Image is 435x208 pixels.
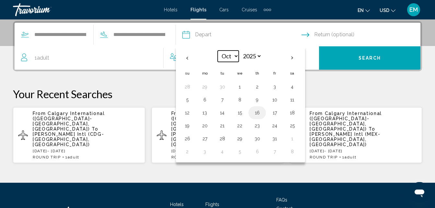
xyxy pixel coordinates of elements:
button: From Calgary International ([GEOGRAPHIC_DATA]-[GEOGRAPHIC_DATA], [GEOGRAPHIC_DATA]) To [PERSON_NA... [13,107,145,163]
button: Day 31 [269,134,280,143]
button: Day 20 [200,121,210,130]
button: Day 28 [217,134,227,143]
button: Day 29 [200,82,210,91]
a: Hotels [164,7,177,12]
button: Day 14 [217,108,227,117]
button: Day 30 [217,82,227,91]
button: Search [319,46,420,70]
iframe: Button to launch messaging window [409,182,430,203]
button: Change currency [380,6,395,15]
button: Day 23 [252,121,262,130]
a: Flights [205,202,219,207]
button: Day 10 [269,95,280,104]
a: Flights [190,7,206,12]
button: Day 28 [182,82,192,91]
button: Day 7 [217,95,227,104]
a: Cars [219,7,229,12]
p: [DATE] - [DATE] [310,149,417,153]
span: 1 [342,155,356,159]
button: Day 12 [182,108,192,117]
span: [PERSON_NAME] Intl (MEX-[GEOGRAPHIC_DATA], [GEOGRAPHIC_DATA]) [171,132,242,147]
button: Day 19 [182,121,192,130]
span: Search [359,56,381,61]
button: Day 11 [287,95,297,104]
button: Day 17 [269,108,280,117]
span: Calgary International ([GEOGRAPHIC_DATA]-[GEOGRAPHIC_DATA], [GEOGRAPHIC_DATA]) [33,111,105,132]
button: Previous month [178,51,196,65]
button: Day 3 [200,147,210,156]
button: Day 29 [235,134,245,143]
span: ROUND TRIP [33,155,61,159]
button: Next month [283,51,301,65]
span: ROUND TRIP [310,155,338,159]
button: Day 7 [269,147,280,156]
button: Day 8 [287,147,297,156]
span: From [310,111,323,116]
span: EM [409,6,418,13]
span: To [92,126,98,132]
button: Day 1 [235,82,245,91]
button: Day 3 [269,82,280,91]
button: Day 6 [252,147,262,156]
button: Depart date [182,23,302,46]
button: Day 15 [235,108,245,117]
button: Day 9 [252,95,262,104]
button: From Calgary International ([GEOGRAPHIC_DATA]-[GEOGRAPHIC_DATA], [GEOGRAPHIC_DATA]) To [PERSON_NA... [290,107,422,163]
span: To [369,126,375,132]
button: Day 30 [252,134,262,143]
button: Change language [358,6,370,15]
button: User Menu [405,3,422,17]
select: Select year [241,51,262,62]
button: Day 1 [287,134,297,143]
button: Day 6 [200,95,210,104]
button: Day 27 [200,134,210,143]
span: Return (optional) [314,30,354,39]
a: Cruises [242,7,257,12]
div: Search widget [15,23,420,70]
button: Day 13 [200,108,210,117]
span: Calgary International ([GEOGRAPHIC_DATA]-[GEOGRAPHIC_DATA], [GEOGRAPHIC_DATA]) [310,111,382,132]
button: Day 5 [182,95,192,104]
button: Day 21 [217,121,227,130]
a: FAQs [276,197,287,202]
span: Calgary International ([GEOGRAPHIC_DATA]-[GEOGRAPHIC_DATA], [GEOGRAPHIC_DATA]) [171,111,244,132]
span: Adult [37,55,49,61]
p: Your Recent Searches [13,87,422,100]
button: Day 4 [287,82,297,91]
span: [PERSON_NAME] Intl (CDG-[GEOGRAPHIC_DATA], [GEOGRAPHIC_DATA]) [33,132,104,147]
span: ROUND TRIP [171,155,200,159]
button: Day 2 [182,147,192,156]
button: Day 24 [269,121,280,130]
button: Day 4 [217,147,227,156]
span: Adult [68,155,79,159]
button: Day 18 [287,108,297,117]
button: Day 25 [287,121,297,130]
span: From [171,111,185,116]
a: Travorium [13,3,157,16]
span: From [33,111,46,116]
span: 1 [35,53,49,63]
a: Hotels [170,202,184,207]
span: Adult [345,155,356,159]
button: Day 26 [182,134,192,143]
span: [PERSON_NAME] Intl (MEX-[GEOGRAPHIC_DATA], [GEOGRAPHIC_DATA]) [310,132,380,147]
button: Day 22 [235,121,245,130]
p: [DATE] - [DATE] [171,149,279,153]
span: 1 [65,155,79,159]
span: en [358,8,364,13]
button: Return date [302,23,421,46]
button: Day 8 [235,95,245,104]
button: Travelers: 1 adult, 0 children [15,46,319,70]
button: From Calgary International ([GEOGRAPHIC_DATA]-[GEOGRAPHIC_DATA], [GEOGRAPHIC_DATA]) To [PERSON_NA... [152,107,284,163]
span: USD [380,8,389,13]
select: Select month [218,51,239,62]
p: [DATE] - [DATE] [33,149,140,153]
button: Day 5 [235,147,245,156]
